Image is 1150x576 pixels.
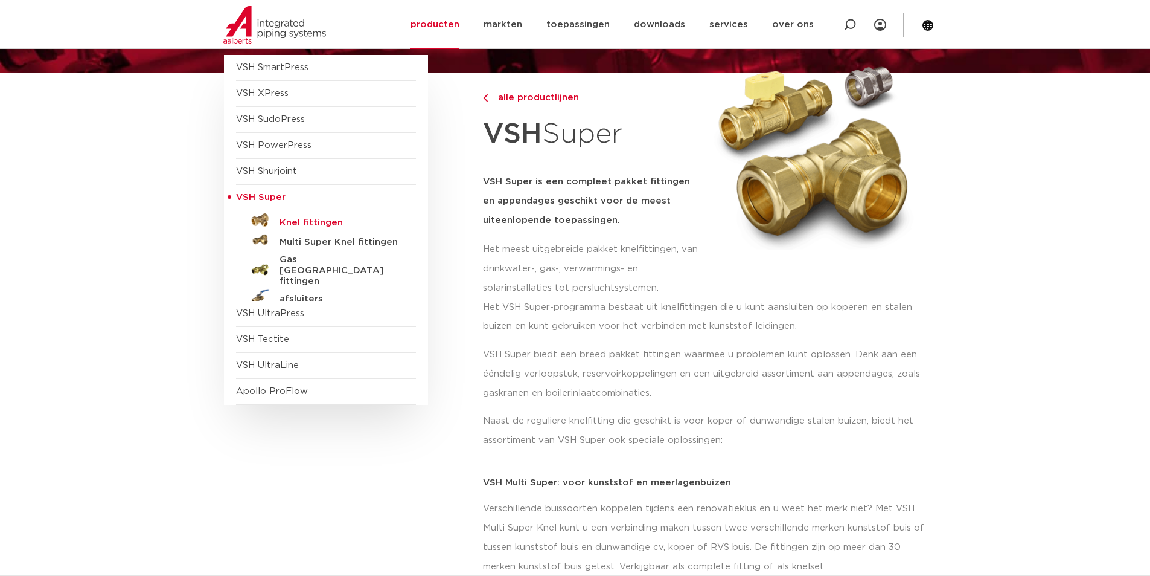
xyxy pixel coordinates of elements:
[236,193,286,202] span: VSH Super
[236,335,289,344] a: VSH Tectite
[236,250,416,287] a: Gas [GEOGRAPHIC_DATA] fittingen
[236,115,305,124] a: VSH SudoPress
[483,172,701,230] h5: VSH Super is een compleet pakket fittingen en appendages geschikt voor de meest uiteenlopende toe...
[483,120,542,148] strong: VSH
[280,237,399,248] h5: Multi Super Knel fittingen
[236,211,416,230] a: Knel fittingen
[483,94,488,102] img: chevron-right.svg
[236,361,299,370] a: VSH UltraLine
[236,89,289,98] a: VSH XPress
[236,141,311,150] a: VSH PowerPress
[236,230,416,250] a: Multi Super Knel fittingen
[483,111,701,158] h1: Super
[491,93,579,102] span: alle productlijnen
[483,412,927,450] p: Naast de reguliere knelfitting die geschikt is voor koper of dunwandige stalen buizen, biedt het ...
[483,240,701,298] p: Het meest uitgebreide pakket knelfittingen, van drinkwater-, gas-, verwarmings- en solarinstallat...
[236,287,416,306] a: afsluiters
[236,309,304,318] a: VSH UltraPress
[483,478,927,487] p: VSH Multi Super: voor kunststof en meerlagenbuizen
[236,387,308,396] a: Apollo ProFlow
[483,91,701,105] a: alle productlijnen
[483,345,927,403] p: VSH Super biedt een breed pakket fittingen waarmee u problemen kunt oplossen. Denk aan een ééndel...
[280,218,399,228] h5: Knel fittingen
[236,167,297,176] a: VSH Shurjoint
[280,294,399,305] h5: afsluiters
[483,298,927,337] p: Het VSH Super-programma bestaat uit knelfittingen die u kunt aansluiten op koperen en stalen buiz...
[280,254,399,287] h5: Gas [GEOGRAPHIC_DATA] fittingen
[236,63,308,72] a: VSH SmartPress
